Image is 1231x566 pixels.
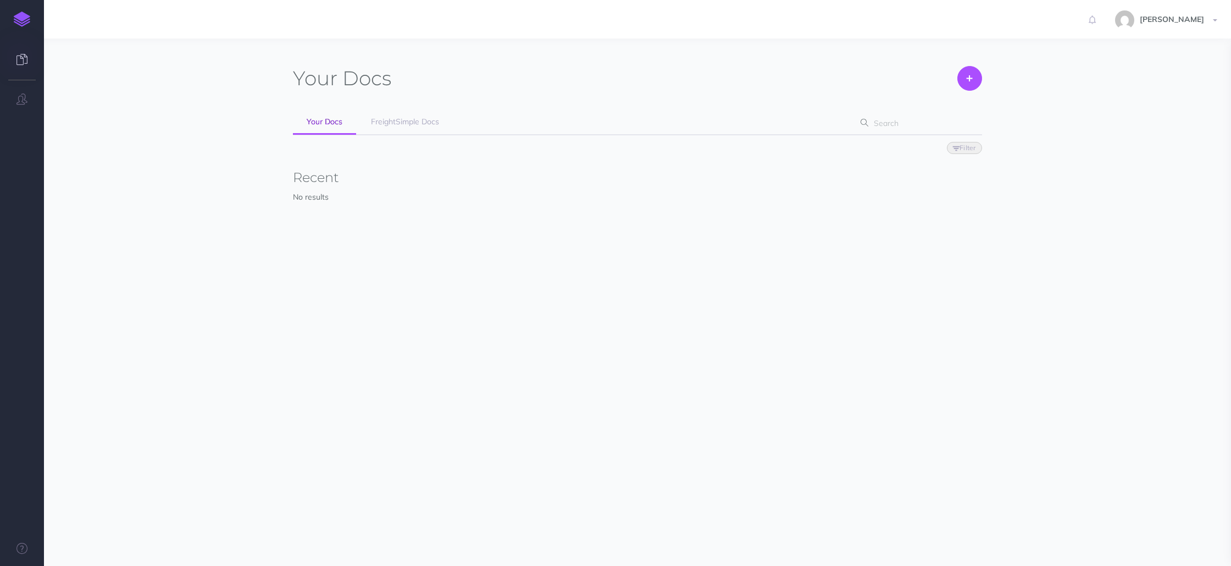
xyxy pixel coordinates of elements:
[293,66,391,91] h1: Docs
[307,117,342,127] span: Your Docs
[293,66,337,90] span: Your
[293,171,982,185] h3: Recent
[371,117,439,127] span: FreightSimple Docs
[293,191,982,203] p: No results
[357,110,453,134] a: FreightSimple Docs
[14,12,30,27] img: logo-mark.svg
[1115,10,1134,30] img: bd6a5cd5cd887f5f1400e9790900d9b3.jpg
[947,142,982,154] button: Filter
[1134,14,1210,24] span: [PERSON_NAME]
[293,110,356,135] a: Your Docs
[870,113,964,133] input: Search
